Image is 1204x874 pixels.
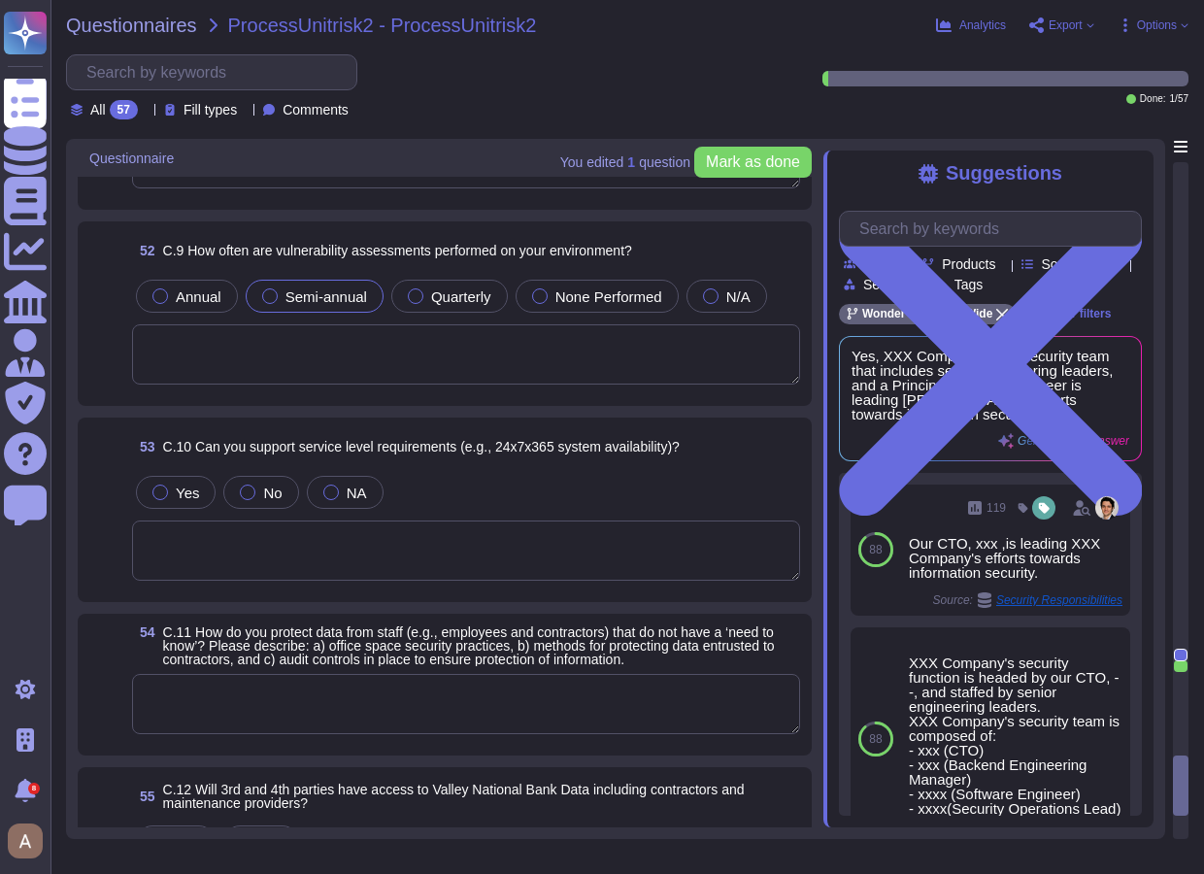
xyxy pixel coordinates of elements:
[176,288,221,305] span: Annual
[869,733,882,745] span: 88
[869,544,882,555] span: 88
[347,485,367,501] span: NA
[959,19,1006,31] span: Analytics
[4,820,56,862] button: user
[163,782,745,811] span: C.12 Will 3rd and 4th parties have access to Valley National Bank Data including contractors and ...
[28,783,40,794] div: 8
[90,103,106,117] span: All
[163,243,632,258] span: C.9 How often are vulnerability assessments performed on your environment?
[163,439,680,454] span: C.10 Can you support service level requirements (e.g., 24x7x365 system availability)?
[132,440,155,454] span: 53
[933,592,1122,608] span: Source:
[1095,496,1119,520] img: user
[77,55,356,89] input: Search by keywords
[850,212,1141,246] input: Search by keywords
[726,288,751,305] span: N/A
[110,100,138,119] div: 57
[89,151,174,165] span: Questionnaire
[694,147,812,178] button: Mark as done
[1137,19,1177,31] span: Options
[263,485,282,501] span: No
[132,625,155,639] span: 54
[1049,19,1083,31] span: Export
[285,288,367,305] span: Semi-annual
[555,288,662,305] span: None Performed
[66,16,197,35] span: Questionnaires
[228,16,537,35] span: ProcessUnitrisk2 - ProcessUnitrisk2
[176,485,199,501] span: Yes
[936,17,1006,33] button: Analytics
[909,536,1122,580] div: Our CTO, xxx ,is leading XXX Company's efforts towards information security.
[132,790,155,803] span: 55
[1170,94,1188,104] span: 1 / 57
[163,624,775,667] span: C.11 How do you protect data from staff (e.g., employees and contractors) that do not have a ‘nee...
[560,155,690,169] span: You edited question
[283,103,349,117] span: Comments
[627,155,635,169] b: 1
[1140,94,1166,104] span: Done:
[706,154,800,170] span: Mark as done
[996,594,1122,606] span: Security Responsibilities
[8,824,43,858] img: user
[431,288,491,305] span: Quarterly
[909,655,1122,816] div: XXX Company's security function is headed by our CTO, --, and staffed by senior engineering leade...
[184,103,237,117] span: Fill types
[132,244,155,257] span: 52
